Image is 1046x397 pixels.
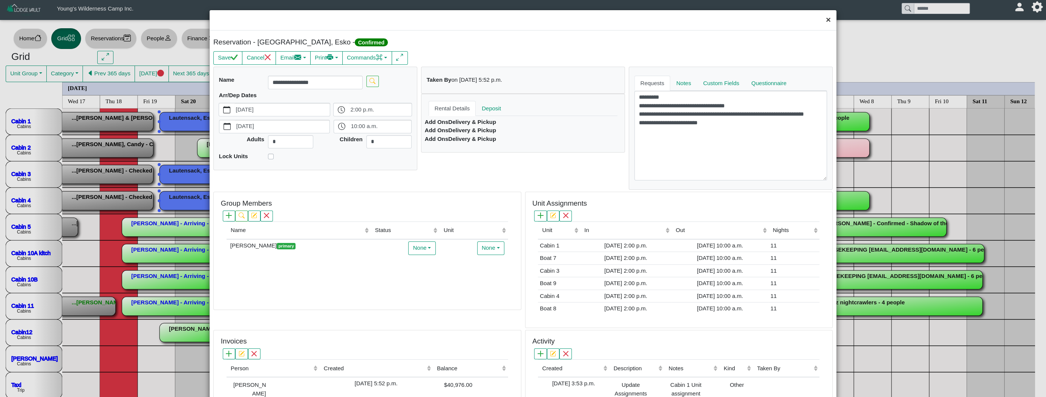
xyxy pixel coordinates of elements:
[263,212,270,218] svg: x
[375,226,432,235] div: Status
[219,92,257,98] b: Arr/Dep Dates
[251,351,257,357] svg: x
[219,76,234,83] b: Name
[534,348,547,359] button: plus
[673,279,767,288] div: [DATE] 10:00 a.m.
[396,54,403,61] svg: arrows angle expand
[676,226,761,235] div: Out
[538,212,544,218] svg: plus
[769,264,819,277] td: 11
[721,379,751,389] div: Other
[673,267,767,275] div: [DATE] 10:00 a.m.
[231,54,238,61] svg: check
[547,348,559,359] button: pencil square
[221,199,272,208] h5: Group Members
[326,54,334,61] svg: printer fill
[294,54,302,61] svg: envelope fill
[251,212,257,218] svg: pencil square
[550,212,556,218] svg: pencil square
[582,254,669,263] div: [DATE] 2:00 p.m.
[235,348,248,359] button: pencil square
[448,136,496,142] b: Delivery & Pickup
[451,76,502,83] i: on [DATE] 5:52 p.m.
[542,226,572,235] div: Unit
[820,10,836,30] button: Close
[334,103,349,116] button: clock
[538,290,580,302] td: Cabin 4
[534,211,547,221] button: plus
[582,267,669,275] div: [DATE] 2:00 p.m.
[321,379,430,388] div: [DATE] 5:52 p.m.
[247,136,264,142] b: Adults
[219,120,235,133] button: calendar
[538,351,544,357] svg: plus
[538,252,580,265] td: Boat 7
[425,119,449,125] b: Add Ons
[444,226,500,235] div: Unit
[223,106,230,113] svg: calendar
[582,304,669,313] div: [DATE] 2:00 p.m.
[550,351,556,357] svg: pencil square
[538,277,580,290] td: Boat 9
[582,292,669,301] div: [DATE] 2:00 p.m.
[234,103,330,116] label: [DATE]
[634,76,670,91] a: Requests
[213,38,521,47] h5: Reservation - [GEOGRAPHIC_DATA], Esko -
[673,254,767,263] div: [DATE] 10:00 a.m.
[260,211,273,221] button: x
[563,351,569,357] svg: x
[559,211,572,221] button: x
[769,239,819,252] td: 11
[231,364,311,373] div: Person
[769,302,819,315] td: 11
[264,54,271,61] svg: x
[226,212,232,218] svg: plus
[219,153,248,159] b: Lock Units
[429,101,476,116] a: Rental Details
[697,76,745,91] a: Custom Fields
[369,78,375,84] svg: search
[477,241,504,255] button: None
[340,136,363,142] b: Children
[476,101,507,116] a: Deposit
[448,127,496,133] b: Delivery & Pickup
[235,120,329,133] label: [DATE]
[670,76,697,91] a: Notes
[673,292,767,301] div: [DATE] 10:00 a.m.
[349,120,411,133] label: 10:00 a.m.
[435,379,472,389] div: $40,976.00
[276,51,311,65] button: Emailenvelope fill
[226,351,232,357] svg: plus
[559,348,572,359] button: x
[324,364,425,373] div: Created
[235,211,248,221] button: search
[532,337,554,346] h5: Activity
[673,241,767,250] div: [DATE] 10:00 a.m.
[669,364,712,373] div: Notes
[219,103,234,116] button: calendar
[773,226,812,235] div: Nights
[349,103,412,116] label: 2:00 p.m.
[223,211,235,221] button: plus
[673,304,767,313] div: [DATE] 10:00 a.m.
[248,211,260,221] button: pencil square
[223,348,235,359] button: plus
[334,120,349,133] button: clock
[547,211,559,221] button: pencil square
[724,364,745,373] div: Kind
[540,379,607,388] div: [DATE] 3:53 p.m.
[538,302,580,315] td: Boat 8
[242,51,276,65] button: Cancelx
[769,290,819,302] td: 11
[614,364,657,373] div: Description
[408,241,435,255] button: None
[769,252,819,265] td: 11
[448,119,496,125] b: Delivery & Pickup
[532,199,587,208] h5: Unit Assignments
[745,76,792,91] a: Questionnaire
[582,241,669,250] div: [DATE] 2:00 p.m.
[582,279,669,288] div: [DATE] 2:00 p.m.
[231,226,363,235] div: Name
[425,127,449,133] b: Add Ons
[392,51,408,65] button: arrows angle expand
